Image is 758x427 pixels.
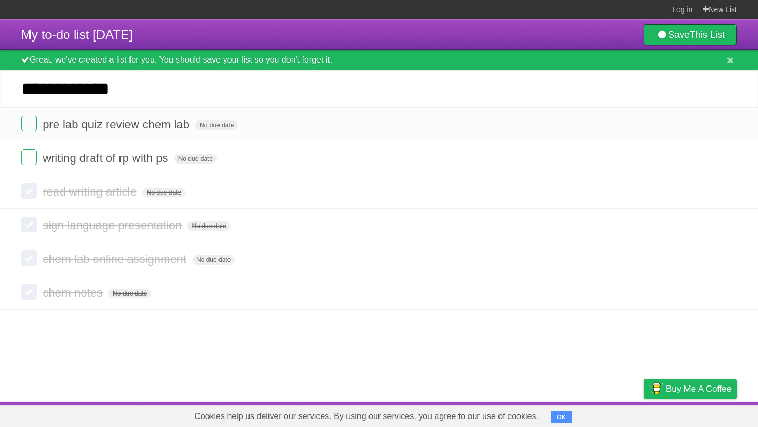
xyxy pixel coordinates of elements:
span: Buy me a coffee [666,380,732,398]
b: This List [690,29,725,40]
img: Buy me a coffee [649,380,663,398]
span: read writing article [43,185,139,198]
span: No due date [192,255,235,265]
label: Done [21,250,37,266]
button: OK [551,411,572,423]
a: Buy me a coffee [644,379,737,399]
span: Cookies help us deliver our services. By using our services, you agree to our use of cookies. [184,406,549,427]
label: Done [21,116,37,131]
a: Privacy [630,404,657,424]
a: Suggest a feature [671,404,737,424]
span: No due date [195,120,238,130]
span: writing draft of rp with ps [43,151,171,165]
a: Developers [538,404,581,424]
label: Done [21,284,37,300]
span: sign language presentation [43,219,184,232]
span: No due date [143,188,185,197]
span: chem notes [43,286,105,299]
span: No due date [174,154,217,164]
span: No due date [108,289,151,298]
a: SaveThis List [644,24,737,45]
span: No due date [187,221,230,231]
span: pre lab quiz review chem lab [43,118,192,131]
label: Done [21,149,37,165]
label: Done [21,217,37,232]
span: chem lab online assignment [43,252,189,266]
label: Done [21,183,37,199]
span: My to-do list [DATE] [21,27,133,42]
a: About [504,404,526,424]
a: Terms [594,404,617,424]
